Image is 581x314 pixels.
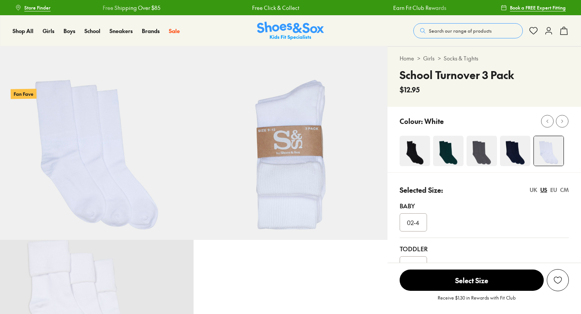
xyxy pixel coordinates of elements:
[400,201,569,210] div: Baby
[438,294,516,308] p: Receive $1.30 in Rewards with Fit Club
[433,136,464,166] img: 4-356397_1
[400,136,430,166] img: 4-457743_1
[510,4,566,11] span: Book a FREE Expert Fitting
[407,218,419,227] span: 02-4
[257,22,324,40] a: Shoes & Sox
[257,22,324,40] img: SNS_Logo_Responsive.svg
[194,46,387,240] img: 5-356396_1
[423,54,435,62] a: Girls
[142,27,160,35] a: Brands
[400,270,544,291] span: Select Size
[252,4,299,12] a: Free Click & Collect
[393,4,446,12] a: Earn Fit Club Rewards
[84,27,100,35] a: School
[400,84,420,95] span: $12.95
[467,136,497,166] img: 4-356391_1
[400,54,414,62] a: Home
[501,1,566,14] a: Book a FREE Expert Fitting
[424,116,444,126] p: White
[429,27,492,34] span: Search our range of products
[413,23,523,38] button: Search our range of products
[547,269,569,291] button: Add to Wishlist
[500,136,530,166] img: 4-356393_1
[400,54,569,62] div: > >
[400,67,514,83] h4: School Turnover 3 Pack
[530,186,537,194] div: UK
[24,4,51,11] span: Store Finder
[169,27,180,35] a: Sale
[15,1,51,14] a: Store Finder
[407,261,420,270] span: 05-8
[400,244,569,253] div: Toddler
[11,89,37,99] p: Fan Fave
[43,27,54,35] a: Girls
[63,27,75,35] a: Boys
[400,269,544,291] button: Select Size
[13,27,33,35] a: Shop All
[103,4,160,12] a: Free Shipping Over $85
[444,54,478,62] a: Socks & Tights
[400,185,443,195] p: Selected Size:
[560,186,569,194] div: CM
[400,116,423,126] p: Colour:
[540,186,547,194] div: US
[534,136,564,166] img: 4-356395_1
[110,27,133,35] a: Sneakers
[550,186,557,194] div: EU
